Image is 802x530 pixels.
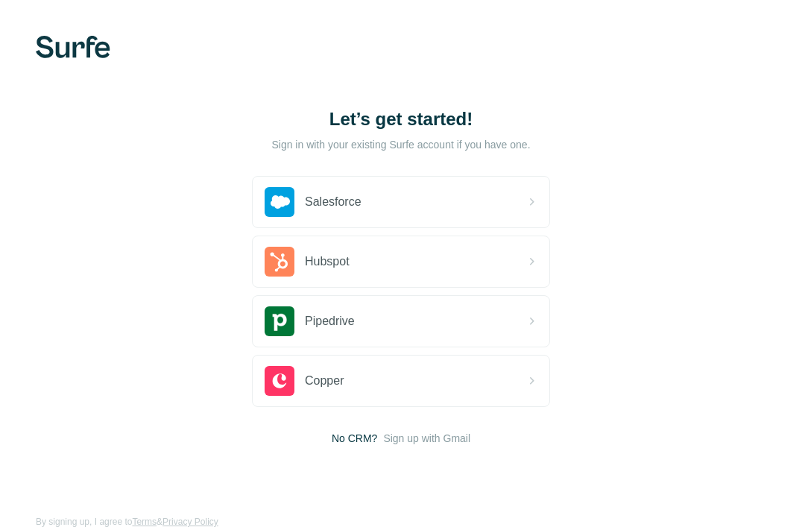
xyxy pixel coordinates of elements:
[265,187,294,217] img: salesforce's logo
[383,431,470,446] button: Sign up with Gmail
[36,515,218,529] span: By signing up, I agree to &
[305,372,344,390] span: Copper
[265,247,294,277] img: hubspot's logo
[305,312,355,330] span: Pipedrive
[162,517,218,527] a: Privacy Policy
[252,107,550,131] h1: Let’s get started!
[36,36,110,58] img: Surfe's logo
[271,137,530,152] p: Sign in with your existing Surfe account if you have one.
[132,517,157,527] a: Terms
[332,431,377,446] span: No CRM?
[305,253,350,271] span: Hubspot
[265,306,294,336] img: pipedrive's logo
[305,193,361,211] span: Salesforce
[265,366,294,396] img: copper's logo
